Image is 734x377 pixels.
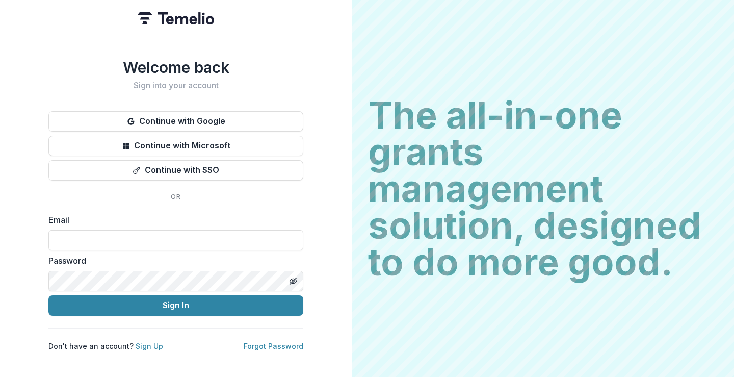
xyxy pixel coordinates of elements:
h1: Welcome back [48,58,303,77]
button: Sign In [48,295,303,316]
h2: Sign into your account [48,81,303,90]
button: Continue with Microsoft [48,136,303,156]
button: Continue with SSO [48,160,303,181]
img: Temelio [138,12,214,24]
a: Forgot Password [244,342,303,350]
button: Toggle password visibility [285,273,301,289]
label: Email [48,214,297,226]
p: Don't have an account? [48,341,163,351]
label: Password [48,255,297,267]
button: Continue with Google [48,111,303,132]
a: Sign Up [136,342,163,350]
